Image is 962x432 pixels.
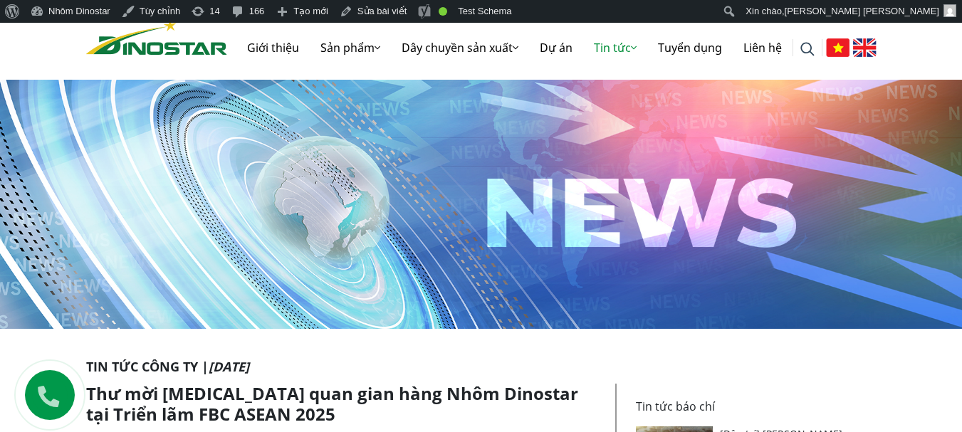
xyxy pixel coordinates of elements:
span: [PERSON_NAME] [PERSON_NAME] [785,6,939,16]
a: Sản phẩm [310,25,391,70]
a: Tuyển dụng [647,25,733,70]
img: Tiếng Việt [826,38,849,57]
img: search [800,42,815,56]
i: [DATE] [209,358,249,375]
div: Tốt [439,7,447,16]
img: Nhôm Dinostar [86,19,227,55]
a: Dây chuyền sản xuất [391,25,529,70]
img: English [853,38,877,57]
a: Tin tức [583,25,647,70]
a: Liên hệ [733,25,793,70]
a: Dự án [529,25,583,70]
p: Tin tức báo chí [636,398,868,415]
p: Tin tức Công ty | [86,357,877,376]
h1: Thư mời [MEDICAL_DATA] quan gian hàng Nhôm Dinostar tại Triển lãm FBC ASEAN 2025 [86,384,605,425]
a: Giới thiệu [236,25,310,70]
